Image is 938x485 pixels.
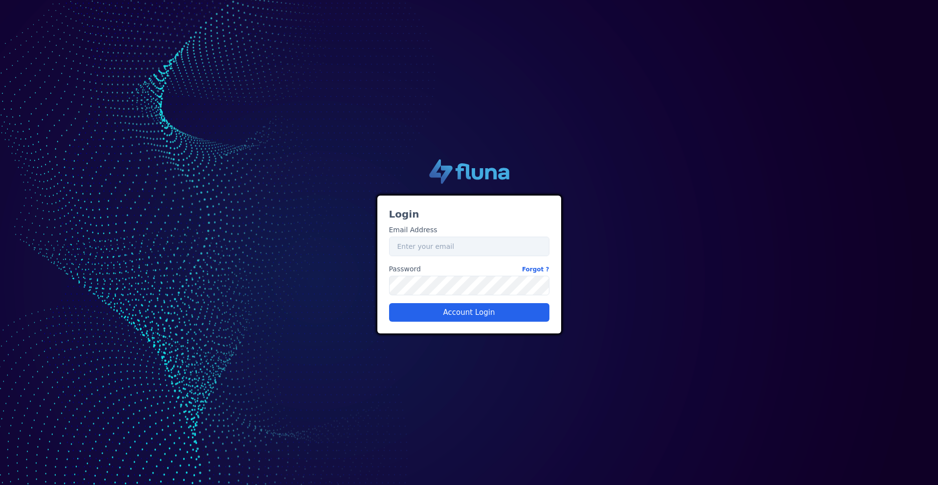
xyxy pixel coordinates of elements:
[522,264,549,274] a: Forgot ?
[389,303,549,322] button: Account Login
[389,225,437,235] label: Email Address
[389,237,549,256] input: Enter your email
[389,207,549,221] h3: Login
[389,264,549,274] label: Password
